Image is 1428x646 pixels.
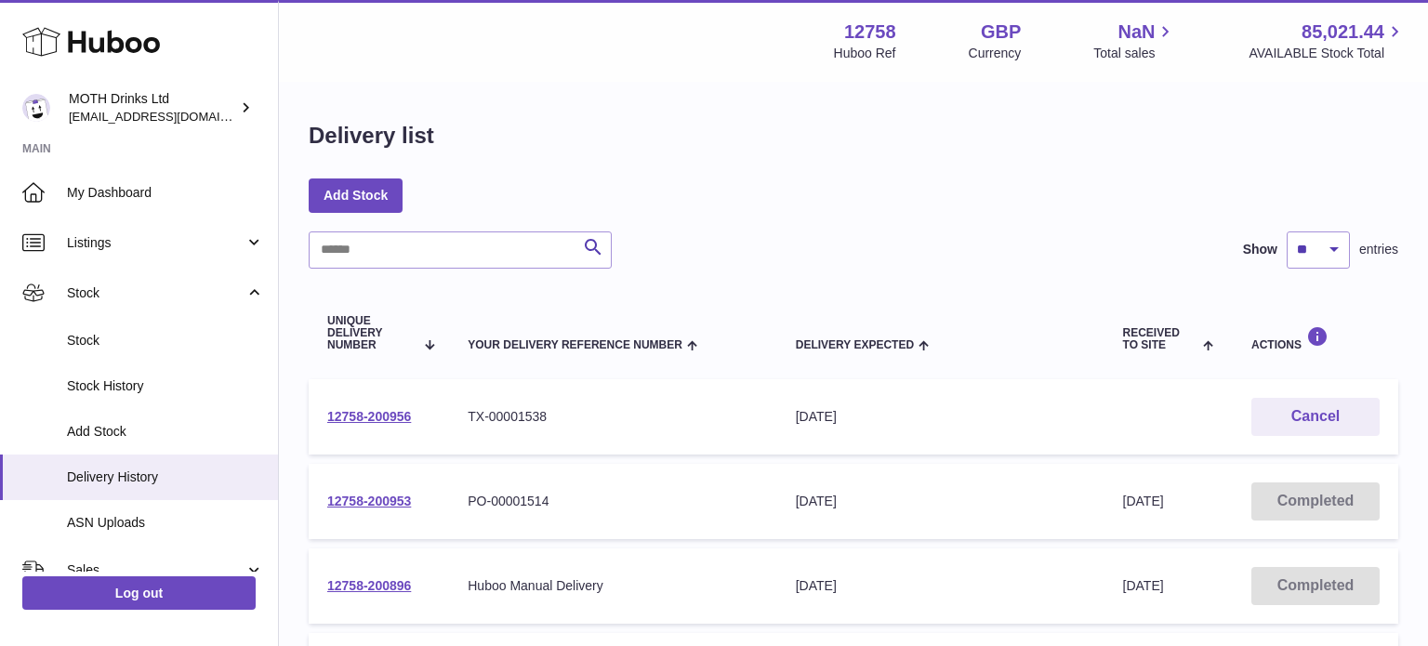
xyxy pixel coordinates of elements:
[1123,327,1198,351] span: Received to Site
[844,20,896,45] strong: 12758
[309,121,434,151] h1: Delivery list
[1093,45,1176,62] span: Total sales
[1359,241,1398,258] span: entries
[67,423,264,441] span: Add Stock
[468,339,682,351] span: Your Delivery Reference Number
[796,577,1086,595] div: [DATE]
[468,493,758,510] div: PO-00001514
[327,315,415,352] span: Unique Delivery Number
[468,577,758,595] div: Huboo Manual Delivery
[22,576,256,610] a: Log out
[796,493,1086,510] div: [DATE]
[67,514,264,532] span: ASN Uploads
[67,468,264,486] span: Delivery History
[981,20,1021,45] strong: GBP
[969,45,1022,62] div: Currency
[1249,20,1406,62] a: 85,021.44 AVAILABLE Stock Total
[69,90,236,125] div: MOTH Drinks Ltd
[1093,20,1176,62] a: NaN Total sales
[67,284,245,302] span: Stock
[1117,20,1155,45] span: NaN
[67,377,264,395] span: Stock History
[327,578,411,593] a: 12758-200896
[67,332,264,349] span: Stock
[1251,398,1380,436] button: Cancel
[1302,20,1384,45] span: 85,021.44
[796,339,914,351] span: Delivery Expected
[67,184,264,202] span: My Dashboard
[67,234,245,252] span: Listings
[796,408,1086,426] div: [DATE]
[1123,494,1164,508] span: [DATE]
[67,561,245,579] span: Sales
[327,494,411,508] a: 12758-200953
[22,94,50,122] img: orders@mothdrinks.com
[327,409,411,424] a: 12758-200956
[1249,45,1406,62] span: AVAILABLE Stock Total
[1123,578,1164,593] span: [DATE]
[309,178,403,212] a: Add Stock
[468,408,758,426] div: TX-00001538
[69,109,273,124] span: [EMAIL_ADDRESS][DOMAIN_NAME]
[834,45,896,62] div: Huboo Ref
[1243,241,1277,258] label: Show
[1251,326,1380,351] div: Actions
